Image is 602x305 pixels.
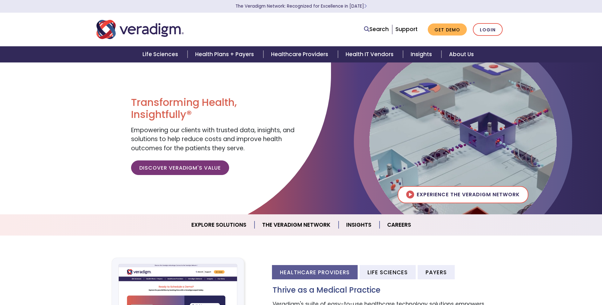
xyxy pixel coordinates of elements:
[131,160,229,175] a: Discover Veradigm's Value
[273,286,506,295] h3: Thrive as a Medical Practice
[135,46,188,62] a: Life Sciences
[188,46,263,62] a: Health Plans + Payers
[338,46,403,62] a: Health IT Vendors
[364,25,389,34] a: Search
[272,265,358,279] li: Healthcare Providers
[96,19,184,40] img: Veradigm logo
[131,96,296,121] h1: Transforming Health, Insightfully®
[184,217,255,233] a: Explore Solutions
[473,23,503,36] a: Login
[255,217,339,233] a: The Veradigm Network
[360,265,416,279] li: Life Sciences
[235,3,367,9] a: The Veradigm Network: Recognized for Excellence in [DATE]Learn More
[380,217,419,233] a: Careers
[131,126,294,152] span: Empowering our clients with trusted data, insights, and solutions to help reduce costs and improv...
[418,265,455,279] li: Payers
[428,23,467,36] a: Get Demo
[263,46,338,62] a: Healthcare Providers
[395,25,418,33] a: Support
[403,46,441,62] a: Insights
[339,217,380,233] a: Insights
[441,46,481,62] a: About Us
[364,3,367,9] span: Learn More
